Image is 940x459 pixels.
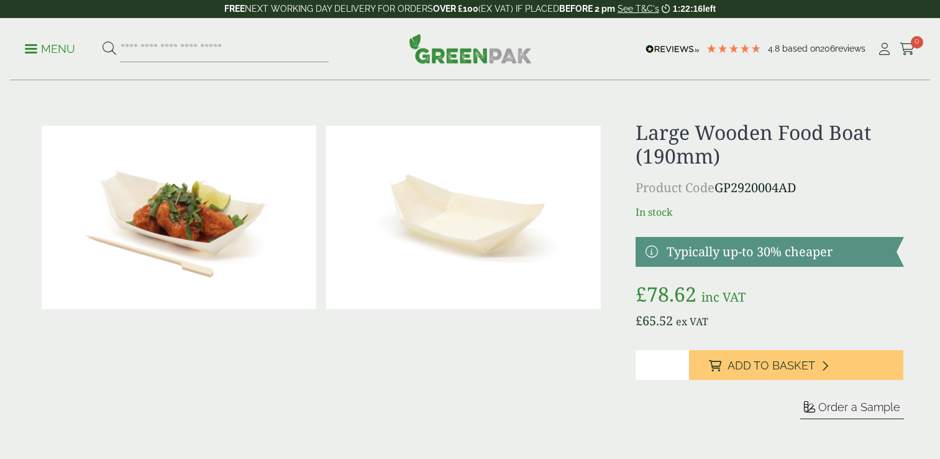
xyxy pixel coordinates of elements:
button: Order a Sample [800,400,904,419]
span: Order a Sample [818,401,900,414]
span: 206 [820,44,835,53]
span: Add to Basket [728,359,815,373]
span: 4.8 [768,44,782,53]
span: Based on [782,44,820,53]
img: REVIEWS.io [646,45,700,53]
i: Cart [900,43,915,55]
bdi: 78.62 [636,280,696,307]
p: GP2920004AD [636,178,903,197]
span: £ [636,280,647,307]
p: In stock [636,205,903,220]
h1: Large Wooden Food Boat (190mm) [636,121,903,169]
span: inc VAT [701,289,746,305]
span: ex VAT [676,315,708,328]
i: My Account [877,43,892,55]
span: 1:22:16 [673,4,703,14]
img: GreenPak Supplies [409,34,532,63]
strong: OVER £100 [433,4,478,14]
a: Menu [25,42,75,54]
strong: BEFORE 2 pm [559,4,615,14]
p: Menu [25,42,75,57]
span: 0 [911,36,923,49]
a: 0 [900,40,915,58]
span: £ [636,312,642,329]
a: See T&C's [618,4,659,14]
div: 4.79 Stars [706,43,762,54]
bdi: 65.52 [636,312,673,329]
strong: FREE [224,4,245,14]
button: Add to Basket [689,350,903,380]
span: reviews [835,44,865,53]
span: Product Code [636,179,714,196]
img: Large Wooden Boat 190mm With Food Contents 2920004AD [42,126,316,309]
img: Large Wooden Boat 190mm 2920004AD [326,126,601,309]
span: left [703,4,716,14]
